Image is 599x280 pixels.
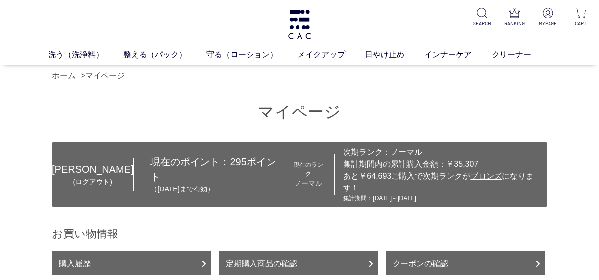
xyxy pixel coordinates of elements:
[343,146,542,158] div: 次期ランク：ノーマル
[343,170,542,194] div: あと￥64,693ご購入で次期ランクが になります！
[85,71,125,80] a: マイページ
[424,49,492,61] a: インナーケア
[230,156,246,167] span: 295
[287,10,312,39] img: logo
[343,158,542,170] div: 集計期間内の累計購入金額：￥35,307
[470,172,502,180] span: ブロンズ
[206,49,298,61] a: 守る（ローション）
[570,20,591,27] p: CART
[504,20,525,27] p: RANKING
[386,251,545,275] a: クーポンの確認
[471,20,493,27] p: SEARCH
[471,8,493,27] a: SEARCH
[291,178,325,188] div: ノーマル
[537,20,558,27] p: MYPAGE
[150,184,282,194] p: （[DATE]まで有効）
[291,160,325,178] dt: 現在のランク
[52,71,76,80] a: ホーム
[48,49,123,61] a: 洗う（洗浄料）
[492,49,551,61] a: クリーナー
[52,101,547,123] h1: マイページ
[52,162,133,177] div: [PERSON_NAME]
[75,178,110,186] a: ログアウト
[537,8,558,27] a: MYPAGE
[219,251,378,275] a: 定期購入商品の確認
[52,177,133,187] div: ( )
[52,251,211,275] a: 購入履歴
[570,8,591,27] a: CART
[343,194,542,203] div: 集計期間：[DATE]～[DATE]
[365,49,424,61] a: 日やけ止め
[504,8,525,27] a: RANKING
[134,154,282,194] div: 現在のポイント： ポイント
[298,49,365,61] a: メイクアップ
[80,70,127,82] li: >
[123,49,206,61] a: 整える（パック）
[52,227,547,241] h2: お買い物情報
